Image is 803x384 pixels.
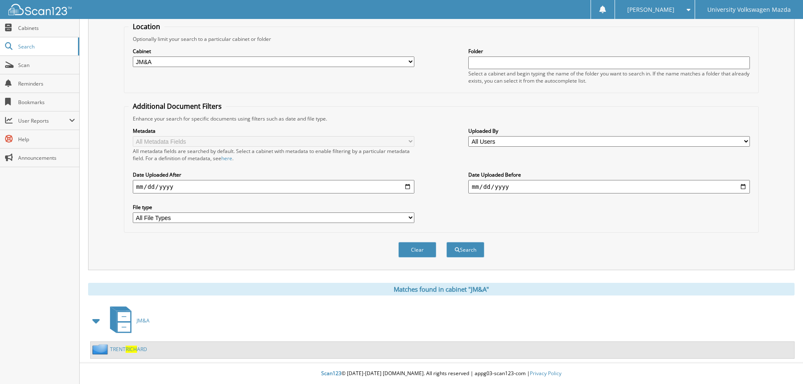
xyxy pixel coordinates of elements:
[221,155,232,162] a: here
[105,304,150,337] a: JM&A
[18,62,75,69] span: Scan
[133,148,414,162] div: All metadata fields are searched by default. Select a cabinet with metadata to enable filtering b...
[321,370,341,377] span: Scan123
[133,127,414,134] label: Metadata
[18,136,75,143] span: Help
[88,283,795,295] div: Matches found in cabinet "JM&A"
[446,242,484,258] button: Search
[468,70,750,84] div: Select a cabinet and begin typing the name of the folder you want to search in. If the name match...
[468,48,750,55] label: Folder
[129,102,226,111] legend: Additional Document Filters
[133,180,414,193] input: start
[707,7,791,12] span: University Volkswagen Mazda
[8,4,72,15] img: scan123-logo-white.svg
[398,242,436,258] button: Clear
[18,99,75,106] span: Bookmarks
[530,370,561,377] a: Privacy Policy
[126,346,137,353] span: RICH
[80,363,803,384] div: © [DATE]-[DATE] [DOMAIN_NAME]. All rights reserved | appg03-scan123-com |
[627,7,674,12] span: [PERSON_NAME]
[129,115,754,122] div: Enhance your search for specific documents using filters such as date and file type.
[18,43,74,50] span: Search
[133,48,414,55] label: Cabinet
[468,127,750,134] label: Uploaded By
[18,117,69,124] span: User Reports
[133,204,414,211] label: File type
[18,24,75,32] span: Cabinets
[129,22,164,31] legend: Location
[133,171,414,178] label: Date Uploaded After
[468,180,750,193] input: end
[18,80,75,87] span: Reminders
[468,171,750,178] label: Date Uploaded Before
[129,35,754,43] div: Optionally limit your search to a particular cabinet or folder
[18,154,75,161] span: Announcements
[92,344,110,354] img: folder2.png
[110,346,147,353] a: TRENTRICHARD
[761,344,803,384] iframe: Chat Widget
[137,317,150,324] span: JM&A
